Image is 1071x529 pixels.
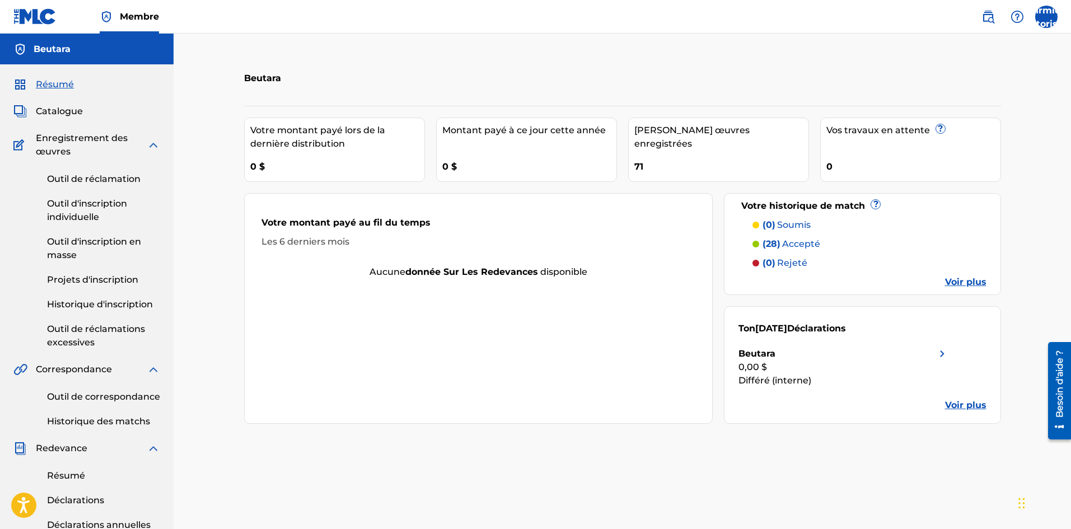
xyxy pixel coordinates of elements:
[763,258,775,268] font: (0)
[981,10,995,24] img: recherche
[370,266,405,277] font: Aucune
[47,299,153,310] font: Historique d'inscription
[13,8,57,25] img: Logo du MLC
[13,442,27,455] img: Redevance
[763,238,780,249] font: (28)
[13,138,28,152] img: Enregistrement des œuvres
[47,470,85,481] font: Résumé
[1040,338,1071,444] iframe: Centre de ressources
[34,43,71,56] h5: Beutara
[36,79,74,90] font: Résumé
[47,391,160,402] font: Outil de correspondance
[738,347,949,387] a: Beutaraicône de chevron droit0,00 $Différé (interne)
[738,375,811,386] font: Différé (interne)
[147,442,160,455] img: développer
[47,298,160,311] a: Historique d'inscription
[755,323,787,334] font: [DATE]
[47,235,160,262] a: Outil d'inscription en masse
[250,161,265,172] font: 0 $
[47,322,160,349] a: Outil de réclamations excessives
[47,416,150,427] font: Historique des matchs
[777,219,811,230] font: soumis
[147,138,160,152] img: développer
[47,469,160,483] a: Résumé
[36,364,112,374] font: Correspondance
[36,443,87,453] font: Redevance
[36,133,128,157] font: Enregistrement des œuvres
[945,277,986,287] font: Voir plus
[13,78,74,91] a: RésuméRésumé
[34,44,71,54] font: Beutara
[13,105,83,118] a: CatalogueCatalogue
[826,161,833,172] font: 0
[763,219,775,230] font: (0)
[977,6,999,28] a: Recherche publique
[752,237,986,251] a: (28) accepté
[47,415,160,428] a: Historique des matchs
[47,390,160,404] a: Outil de correspondance
[777,258,807,268] font: rejeté
[752,218,986,232] a: (0) soumis
[442,125,606,135] font: Montant payé à ce jour cette année
[47,494,160,507] a: Déclarations
[782,238,820,249] font: accepté
[244,73,281,83] font: Beutara
[826,125,930,135] font: Vos travaux en attente
[945,399,986,412] a: Voir plus
[13,363,27,376] img: Correspondance
[405,266,538,277] font: donnée sur les redevances
[634,125,750,149] font: [PERSON_NAME] œuvres enregistrées
[1035,6,1058,28] div: Menu utilisateur
[47,324,145,348] font: Outil de réclamations excessives
[634,161,643,172] font: 71
[47,198,127,222] font: Outil d'inscription individuelle
[741,200,865,211] font: Votre historique de match
[738,348,775,359] font: Beutara
[261,217,431,228] font: Votre montant payé au fil du temps
[442,161,457,172] font: 0 $
[540,266,587,277] font: disponible
[47,274,138,285] font: Projets d'inscription
[752,256,986,270] a: (0) rejeté
[13,78,27,91] img: Résumé
[938,123,943,134] font: ?
[945,400,986,410] font: Voir plus
[47,172,160,186] a: Outil de réclamation
[787,323,846,334] font: Déclarations
[47,273,160,287] a: Projets d'inscription
[36,106,83,116] font: Catalogue
[1015,475,1071,529] div: Widget de chat
[47,236,141,260] font: Outil d'inscription en masse
[1023,5,1070,29] font: Infirmière autorisée
[945,275,986,289] a: Voir plus
[873,199,878,209] font: ?
[738,323,755,334] font: Ton
[100,10,113,24] img: Détenteur des droits supérieurs
[936,347,949,361] img: icône de chevron droit
[147,363,160,376] img: développer
[738,362,767,372] font: 0,00 $
[13,43,27,56] img: Comptes
[261,236,349,247] font: Les 6 derniers mois
[47,174,141,184] font: Outil de réclamation
[1015,475,1071,529] iframe: Widget de discussion
[1011,10,1024,24] img: aide
[1018,486,1025,520] div: Glisser
[120,11,159,22] font: Membre
[47,197,160,224] a: Outil d'inscription individuelle
[47,495,104,505] font: Déclarations
[13,105,27,118] img: Catalogue
[250,125,385,149] font: Votre montant payé lors de la dernière distribution
[1006,6,1028,28] div: Aide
